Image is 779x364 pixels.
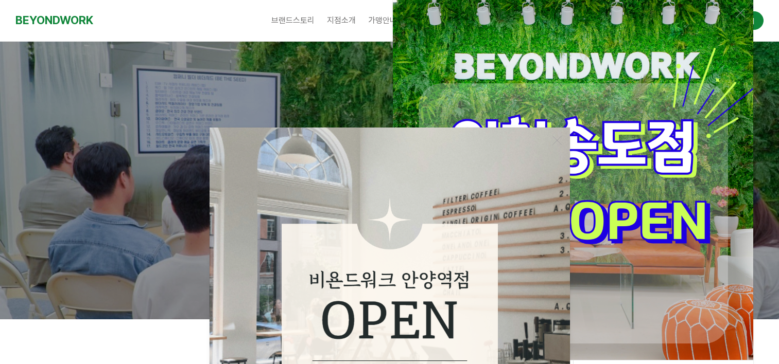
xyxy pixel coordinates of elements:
[15,11,93,30] a: BEYONDWORK
[362,8,403,33] a: 가맹안내
[265,8,321,33] a: 브랜드스토리
[321,8,362,33] a: 지점소개
[271,15,315,25] span: 브랜드스토리
[327,15,356,25] span: 지점소개
[368,15,397,25] span: 가맹안내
